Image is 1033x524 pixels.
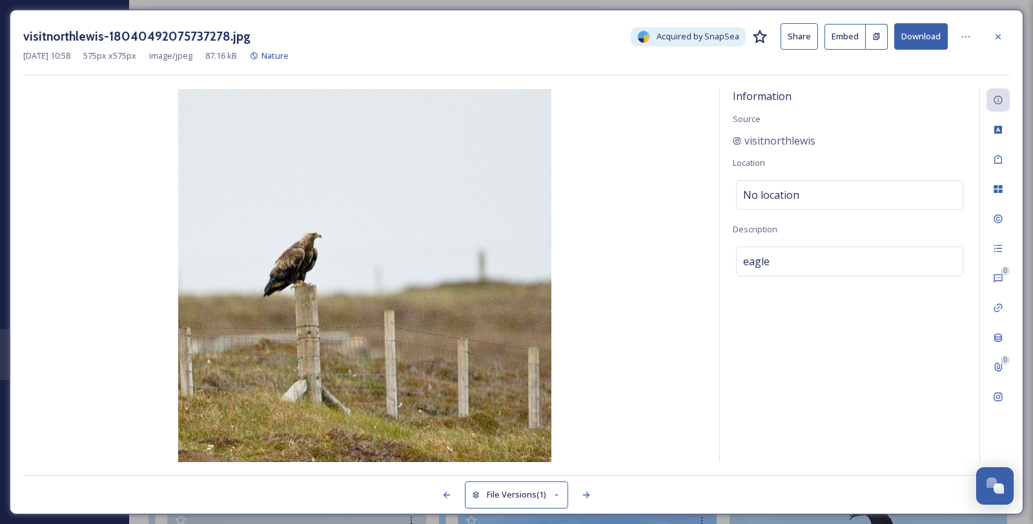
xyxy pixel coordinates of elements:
button: Share [781,23,818,50]
button: File Versions(1) [465,481,568,508]
button: Embed [824,24,866,50]
span: Acquired by SnapSea [657,30,739,43]
span: [DATE] 10:58 [23,50,70,62]
span: Source [733,113,761,125]
span: 575 px x 575 px [83,50,136,62]
span: 87.16 kB [205,50,237,62]
span: No location [743,187,799,203]
span: Description [733,223,777,235]
span: eagle [743,254,770,269]
button: Download [894,23,948,50]
span: image/jpeg [149,50,192,62]
h3: visitnorthlewis-18040492075737278.jpg [23,27,251,46]
span: Location [733,157,765,168]
div: 0 [1001,356,1010,365]
span: Nature [261,50,289,61]
button: Open Chat [976,467,1014,505]
img: visitnorthlewis-18040492075737278.jpg [23,89,706,462]
div: 0 [1001,267,1010,276]
span: Information [733,89,792,103]
img: snapsea-logo.png [637,30,650,43]
a: visitnorthlewis [733,133,815,148]
span: visitnorthlewis [744,133,815,148]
